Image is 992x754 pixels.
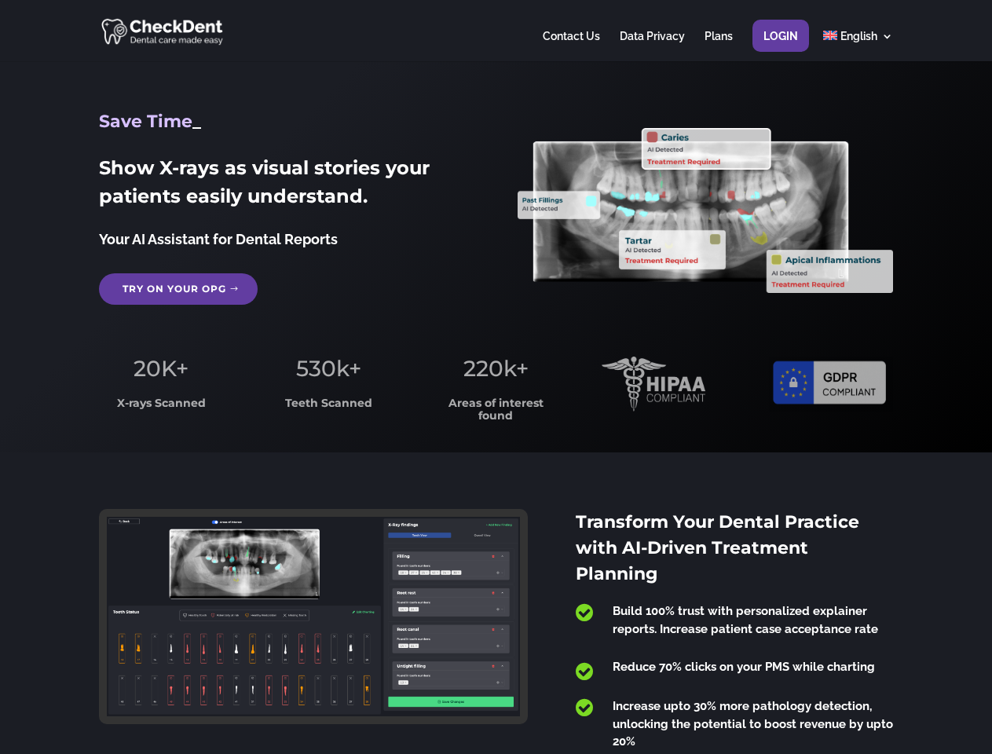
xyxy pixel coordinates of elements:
h3: Areas of interest found [434,397,558,430]
span: Increase upto 30% more pathology detection, unlocking the potential to boost revenue by upto 20% [613,699,893,749]
span: Transform Your Dental Practice with AI-Driven Treatment Planning [576,511,859,584]
span:  [576,697,593,718]
span: Save Time [99,111,192,132]
h2: Show X-rays as visual stories your patients easily understand. [99,154,474,218]
span: _ [192,111,201,132]
a: Plans [705,31,733,61]
a: English [823,31,893,61]
img: CheckDent AI [101,16,225,46]
a: Contact Us [543,31,600,61]
span:  [576,602,593,623]
span: Reduce 70% clicks on your PMS while charting [613,660,875,674]
a: Login [763,31,798,61]
a: Data Privacy [620,31,685,61]
img: X_Ray_annotated [518,128,892,293]
a: Try on your OPG [99,273,258,305]
span: English [840,30,877,42]
span: Build 100% trust with personalized explainer reports. Increase patient case acceptance rate [613,604,878,636]
span: 530k+ [296,355,361,382]
span:  [576,661,593,682]
span: 20K+ [134,355,189,382]
span: 220k+ [463,355,529,382]
span: Your AI Assistant for Dental Reports [99,231,338,247]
